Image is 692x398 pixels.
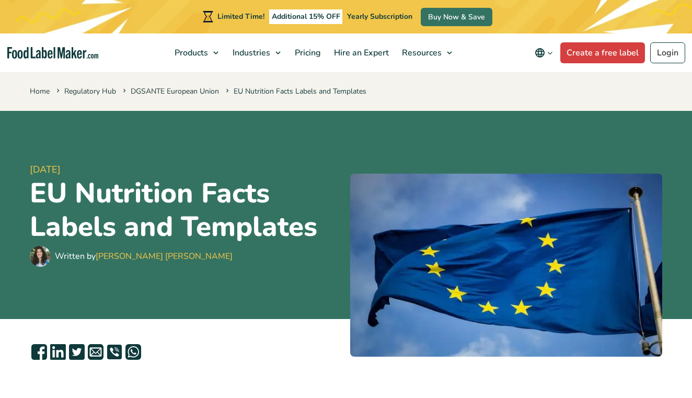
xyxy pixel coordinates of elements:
div: Written by [55,250,233,263]
span: Hire an Expert [331,47,390,59]
span: EU Nutrition Facts Labels and Templates [224,86,366,96]
span: Resources [399,47,443,59]
span: Additional 15% OFF [269,9,343,24]
span: Yearly Subscription [347,12,412,21]
span: [DATE] [30,163,342,177]
span: Limited Time! [217,12,264,21]
a: Login [650,42,685,63]
h1: EU Nutrition Facts Labels and Templates [30,177,342,243]
button: Change language [527,42,560,63]
img: Maria Abi Hanna - Food Label Maker [30,246,51,267]
a: Home [30,86,50,96]
a: [PERSON_NAME] [PERSON_NAME] [96,251,233,262]
a: Regulatory Hub [64,86,116,96]
span: Industries [229,47,271,59]
a: Food Label Maker homepage [7,47,98,59]
a: Create a free label [560,42,645,63]
a: Products [168,33,224,72]
a: Buy Now & Save [421,8,492,26]
a: Hire an Expert [328,33,393,72]
a: Industries [226,33,286,72]
span: Pricing [292,47,322,59]
a: Resources [396,33,457,72]
a: DGSANTE European Union [131,86,219,96]
span: Products [171,47,209,59]
a: Pricing [289,33,325,72]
